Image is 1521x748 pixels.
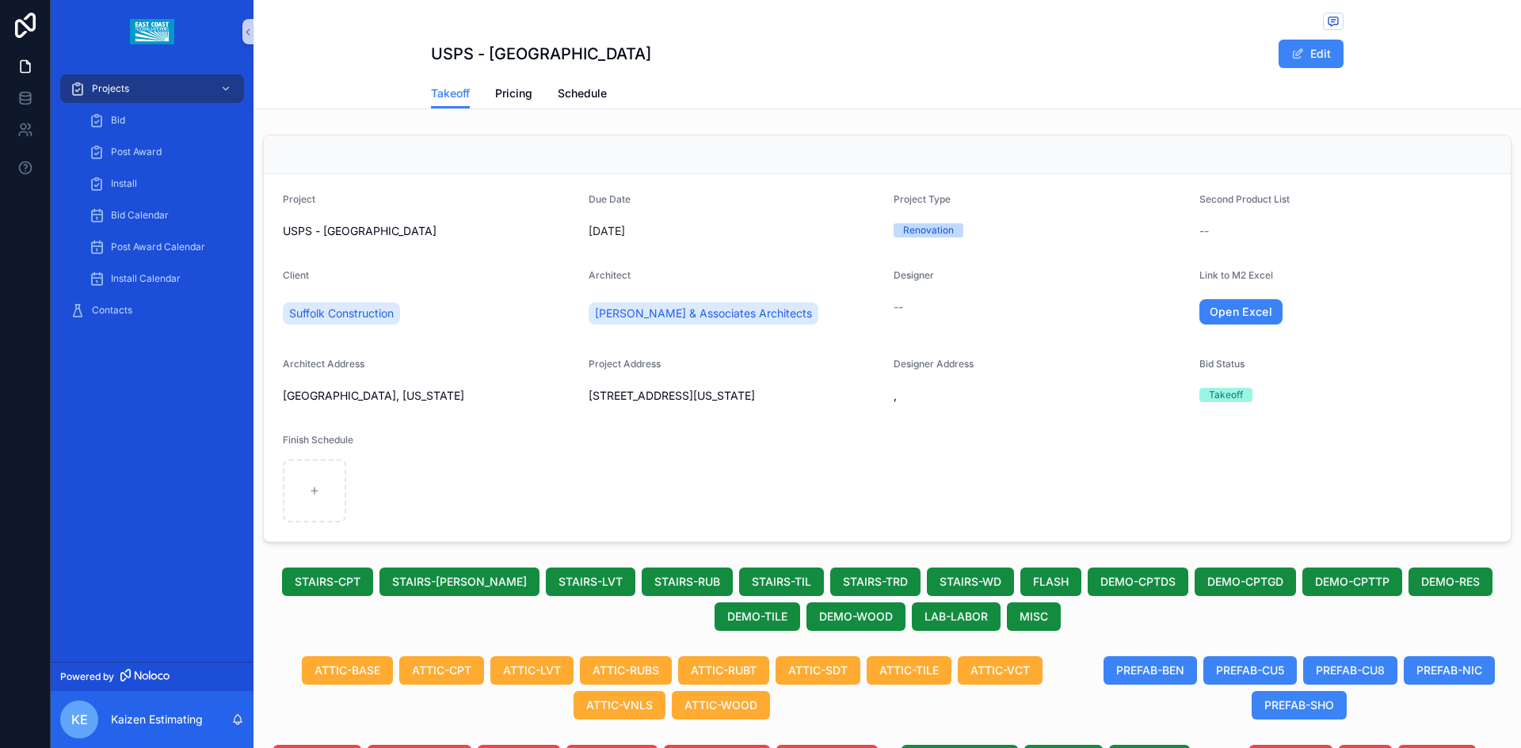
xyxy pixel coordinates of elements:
span: Second Product List [1199,193,1290,205]
a: Contacts [60,296,244,325]
span: PREFAB-BEN [1116,663,1184,678]
button: ATTIC-VNLS [574,691,665,720]
span: Bid Status [1199,358,1245,370]
button: STAIRS-TIL [739,568,824,596]
a: Takeoff [431,79,470,109]
span: DEMO-WOOD [819,609,893,625]
span: PREFAB-NIC [1416,663,1482,678]
h1: USPS - [GEOGRAPHIC_DATA] [431,43,651,65]
a: Post Award [79,138,244,166]
span: Suffolk Construction [289,306,394,321]
img: App logo [130,19,173,44]
span: Due Date [589,193,631,205]
span: Post Award Calendar [111,241,205,253]
button: DEMO-WOOD [806,602,905,631]
button: DEMO-RES [1409,568,1492,596]
span: Bid Calendar [111,209,169,222]
div: Renovation [903,223,954,237]
span: Powered by [60,670,114,683]
span: Install Calendar [111,272,181,285]
span: Project [283,193,315,205]
span: PREFAB-CU5 [1216,663,1284,678]
a: Projects [60,74,244,103]
button: PREFAB-BEN [1104,656,1197,685]
div: Takeoff [1209,388,1243,402]
span: Architect Address [283,358,364,370]
button: PREFAB-NIC [1404,656,1495,685]
span: STAIRS-TIL [752,574,811,590]
span: Client [283,269,309,281]
button: Edit [1279,40,1344,68]
span: STAIRS-[PERSON_NAME] [392,574,527,590]
a: Bid Calendar [79,201,244,230]
span: Install [111,177,137,190]
span: ATTIC-CPT [412,663,471,678]
span: -- [894,299,903,315]
p: [DATE] [589,223,625,239]
span: MISC [1020,609,1048,625]
button: STAIRS-CPT [282,568,373,596]
span: ATTIC-RUBS [593,663,659,678]
button: DEMO-TILE [715,602,800,631]
span: ATTIC-SDT [788,663,848,678]
span: ATTIC-WOOD [684,697,757,713]
span: ATTIC-TILE [879,663,939,678]
span: PREFAB-CU8 [1316,663,1385,678]
button: ATTIC-RUBS [580,656,672,685]
a: Post Award Calendar [79,233,244,261]
button: PREFAB-CU5 [1203,656,1297,685]
a: Install Calendar [79,264,244,293]
span: DEMO-CPTGD [1207,574,1283,590]
button: LAB-LABOR [912,602,1001,631]
button: DEMO-CPTTP [1302,568,1402,596]
span: Bid [111,114,125,127]
span: DEMO-RES [1421,574,1480,590]
span: ATTIC-RUBT [691,663,757,678]
button: STAIRS-[PERSON_NAME] [379,568,539,596]
span: Project Type [894,193,951,205]
span: ATTIC-VNLS [586,697,653,713]
span: [PERSON_NAME] & Associates Architects [595,306,812,321]
span: Architect [589,269,631,281]
button: ATTIC-WOOD [672,691,770,720]
span: DEMO-TILE [727,609,787,625]
button: ATTIC-TILE [867,656,951,685]
span: Finish Schedule [283,434,353,446]
button: ATTIC-CPT [399,656,484,685]
span: STAIRS-RUB [654,574,720,590]
button: PREFAB-CU8 [1303,656,1397,685]
span: Designer [894,269,934,281]
span: Pricing [495,85,532,101]
a: Open Excel [1199,299,1283,325]
span: Post Award [111,146,162,158]
button: STAIRS-WD [927,568,1014,596]
span: -- [1199,223,1209,239]
span: LAB-LABOR [924,609,988,625]
button: DEMO-CPTDS [1088,568,1188,596]
span: Link to M2 Excel [1199,269,1273,281]
a: Install [79,169,244,198]
button: ATTIC-RUBT [678,656,769,685]
span: STAIRS-TRD [843,574,908,590]
a: Pricing [495,79,532,111]
span: FLASH [1033,574,1069,590]
span: , [894,388,1187,404]
button: MISC [1007,602,1061,631]
a: Schedule [558,79,607,111]
a: [PERSON_NAME] & Associates Architects [589,302,818,325]
span: USPS - [GEOGRAPHIC_DATA] [283,223,576,239]
span: Takeoff [431,85,470,101]
span: [STREET_ADDRESS][US_STATE] [589,388,882,404]
button: FLASH [1020,568,1081,596]
a: Bid [79,106,244,135]
button: ATTIC-VCT [958,656,1043,685]
p: Kaizen Estimating [111,712,203,727]
span: Project Address [589,358,661,370]
span: [GEOGRAPHIC_DATA], [US_STATE] [283,388,576,404]
span: STAIRS-CPT [295,574,360,590]
span: STAIRS-LVT [558,574,623,590]
span: Schedule [558,85,607,101]
a: Powered by [51,662,253,691]
div: scrollable content [51,63,253,345]
button: ATTIC-BASE [302,656,393,685]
